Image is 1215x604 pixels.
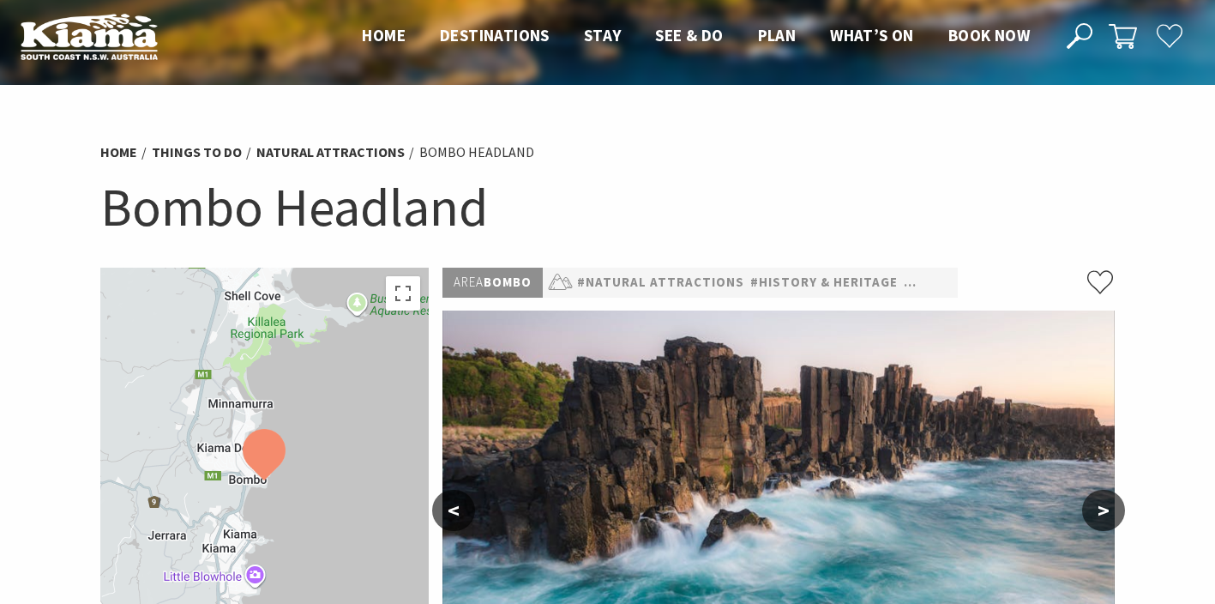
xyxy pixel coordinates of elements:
a: Natural Attractions [256,143,405,161]
nav: Main Menu [345,22,1047,51]
button: Toggle fullscreen view [386,276,420,311]
a: Home [100,143,137,161]
span: Book now [948,25,1030,45]
a: #Natural Attractions [577,272,744,293]
span: Stay [584,25,622,45]
img: Kiama Logo [21,13,158,60]
h1: Bombo Headland [100,172,1116,242]
a: Things To Do [152,143,242,161]
span: Home [362,25,406,45]
li: Bombo Headland [419,142,534,164]
p: Bombo [442,268,543,298]
span: Area [454,274,484,290]
span: See & Do [655,25,723,45]
span: Destinations [440,25,550,45]
button: > [1082,490,1125,531]
button: < [432,490,475,531]
a: #History & Heritage [750,272,898,293]
span: What’s On [830,25,914,45]
span: Plan [758,25,797,45]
